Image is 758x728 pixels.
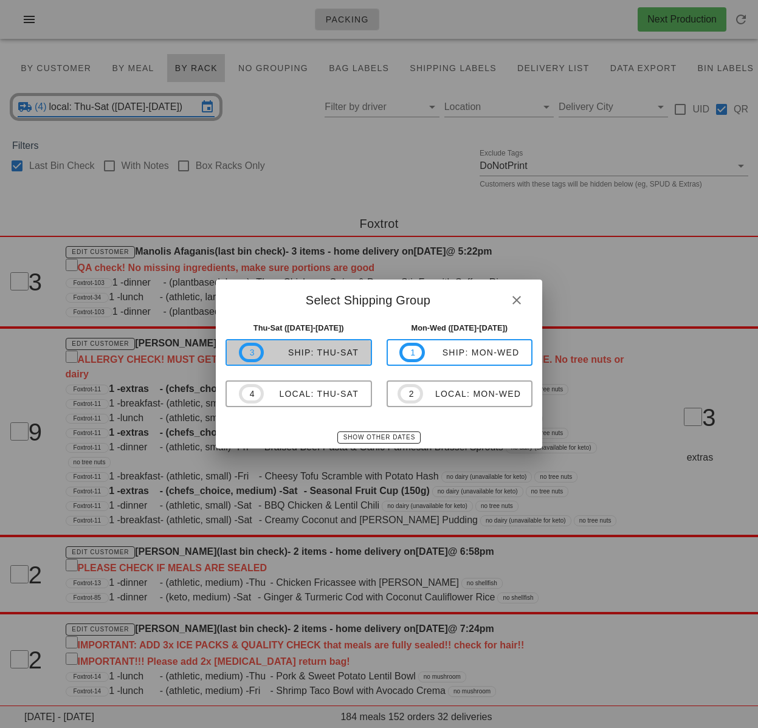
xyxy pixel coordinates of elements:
div: Select Shipping Group [216,280,542,317]
button: 4local: Thu-Sat [226,380,372,407]
div: ship: Thu-Sat [264,348,359,357]
span: 2 [408,387,413,400]
span: 1 [410,346,415,359]
span: Show Other Dates [343,434,415,441]
button: 1ship: Mon-Wed [387,339,533,366]
strong: Mon-Wed ([DATE]-[DATE]) [412,323,508,332]
strong: Thu-Sat ([DATE]-[DATE]) [253,323,344,332]
button: 3ship: Thu-Sat [226,339,372,366]
button: 2local: Mon-Wed [387,380,533,407]
span: 3 [249,346,254,359]
div: local: Mon-Wed [423,389,521,399]
div: local: Thu-Sat [264,389,359,399]
div: ship: Mon-Wed [425,348,520,357]
button: Show Other Dates [337,431,421,444]
span: 4 [249,387,254,400]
